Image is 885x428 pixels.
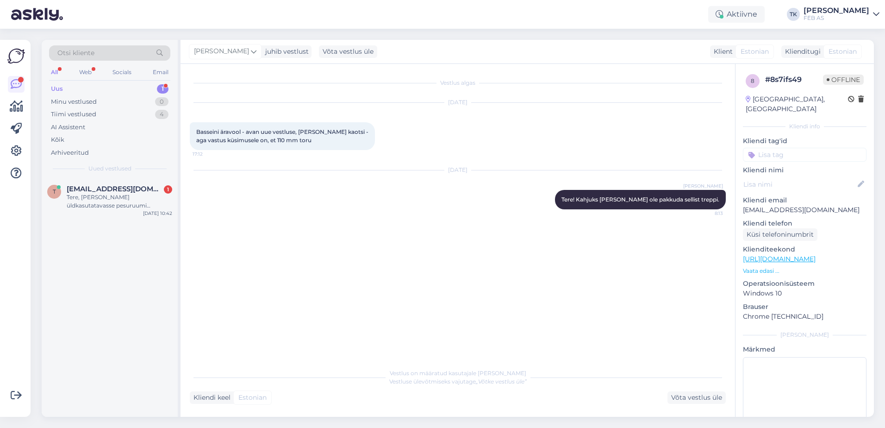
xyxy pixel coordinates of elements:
span: [PERSON_NAME] [194,46,249,57]
p: Operatsioonisüsteem [743,279,866,289]
i: „Võtke vestlus üle” [476,378,527,385]
span: 17:12 [193,151,227,157]
span: [PERSON_NAME] [683,183,723,189]
div: 4 [155,110,168,119]
div: Klienditugi [781,47,821,57]
div: FEB AS [804,14,869,22]
div: [DATE] [190,166,726,174]
p: Vaata edasi ... [743,267,866,275]
span: T [53,188,56,195]
a: [URL][DOMAIN_NAME] [743,255,816,263]
div: Võta vestlus üle [667,391,726,404]
span: Estonian [829,47,857,57]
p: Brauser [743,302,866,312]
div: Web [77,66,93,78]
span: Offline [823,75,864,85]
div: Võta vestlus üle [319,45,377,58]
div: Kliendi info [743,122,866,131]
span: Vestluse ülevõtmiseks vajutage [389,378,527,385]
p: Klienditeekond [743,245,866,254]
input: Lisa nimi [743,179,856,189]
input: Lisa tag [743,148,866,162]
div: All [49,66,60,78]
p: Chrome [TECHNICAL_ID] [743,312,866,321]
div: [PERSON_NAME] [743,331,866,339]
span: 8:13 [688,210,723,217]
div: Klient [710,47,733,57]
div: [GEOGRAPHIC_DATA], [GEOGRAPHIC_DATA] [746,94,848,114]
span: Vestlus on määratud kasutajale [PERSON_NAME] [390,370,526,377]
span: Estonian [238,393,267,403]
div: Kliendi keel [190,393,231,403]
span: Otsi kliente [57,48,94,58]
div: 0 [155,97,168,107]
div: [DATE] [190,98,726,107]
span: Tere! Kahjuks [PERSON_NAME] ole pakkuda sellist treppi. [561,196,719,203]
div: Email [151,66,170,78]
div: AI Assistent [51,123,85,132]
p: Kliendi nimi [743,165,866,175]
p: Kliendi telefon [743,219,866,228]
div: Socials [111,66,133,78]
div: 1 [157,84,168,94]
p: [EMAIL_ADDRESS][DOMAIN_NAME] [743,205,866,215]
div: Tere, [PERSON_NAME] üldkasutatavasse pesuruumi dushisegisteid, mis oleks ise sulguvad, et vesi ei... [67,193,172,210]
p: Kliendi tag'id [743,136,866,146]
div: Uus [51,84,63,94]
a: [PERSON_NAME]FEB AS [804,7,879,22]
div: Vestlus algas [190,79,726,87]
div: Arhiveeritud [51,148,89,157]
div: TK [787,8,800,21]
p: Märkmed [743,345,866,354]
span: Tanel.kund@mail.ee [67,185,163,193]
span: Basseini äravool - avan uue vestluse, [PERSON_NAME] kaotsi - aga vastus küsimusele on, et 110 mm ... [196,128,370,144]
div: [PERSON_NAME] [804,7,869,14]
div: Kõik [51,135,64,145]
div: Aktiivne [708,6,765,23]
div: # 8s7ifs49 [765,74,823,85]
div: Minu vestlused [51,97,97,107]
div: 1 [164,185,172,194]
p: Kliendi email [743,195,866,205]
span: 8 [751,77,754,84]
div: Tiimi vestlused [51,110,96,119]
span: Uued vestlused [88,164,131,173]
img: Askly Logo [7,47,25,65]
div: [DATE] 10:42 [143,210,172,217]
span: Estonian [741,47,769,57]
p: Windows 10 [743,289,866,298]
div: Küsi telefoninumbrit [743,228,817,241]
div: juhib vestlust [262,47,309,57]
